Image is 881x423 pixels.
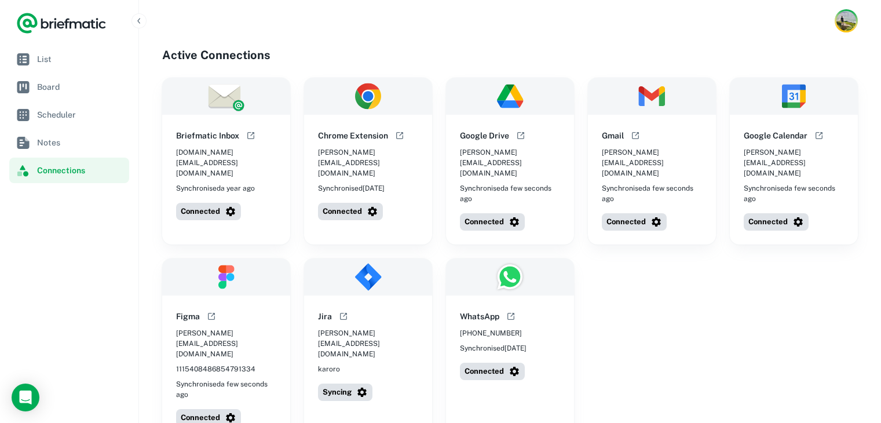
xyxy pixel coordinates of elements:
span: [PERSON_NAME][EMAIL_ADDRESS][DOMAIN_NAME] [318,328,418,359]
span: Board [37,81,125,93]
span: [PERSON_NAME][EMAIL_ADDRESS][DOMAIN_NAME] [318,147,418,178]
span: Notes [37,136,125,149]
span: Synchronised a few seconds ago [602,183,702,204]
h6: Figma [176,310,200,323]
img: Briefmatic Inbox [162,78,290,115]
img: Gmail [588,78,716,115]
h6: Google Drive [460,129,509,142]
span: Synchronised a year ago [176,183,255,194]
img: Google Calendar [730,78,858,115]
h4: Active Connections [162,46,858,64]
div: Load Chat [12,384,39,411]
h6: Briefmatic Inbox [176,129,239,142]
img: Karl Chaffey [836,11,856,31]
span: [PERSON_NAME][EMAIL_ADDRESS][DOMAIN_NAME] [602,147,702,178]
h6: Jira [318,310,332,323]
button: Open help documentation [628,129,642,143]
button: Connected [460,213,525,231]
h6: WhatsApp [460,310,499,323]
button: Connected [318,203,383,220]
span: [PERSON_NAME][EMAIL_ADDRESS][DOMAIN_NAME] [744,147,844,178]
img: Figma [162,258,290,296]
h6: Google Calendar [744,129,807,142]
span: Synchronised [DATE] [460,343,527,353]
button: Open help documentation [337,309,350,323]
span: 1115408486854791334 [176,364,255,374]
span: Synchronised [DATE] [318,183,385,194]
a: Notes [9,130,129,155]
a: Scheduler [9,102,129,127]
a: Logo [16,12,107,35]
img: WhatsApp [446,258,574,296]
span: Synchronised a few seconds ago [176,379,276,400]
h6: Gmail [602,129,624,142]
button: Open help documentation [393,129,407,143]
span: karoro [318,364,340,374]
span: [PERSON_NAME][EMAIL_ADDRESS][DOMAIN_NAME] [460,147,560,178]
button: Open help documentation [244,129,258,143]
img: Google Drive [446,78,574,115]
button: Connected [602,213,667,231]
span: Synchronised a few seconds ago [460,183,560,204]
button: Open help documentation [812,129,826,143]
button: Connected [460,363,525,380]
a: Connections [9,158,129,183]
span: [PHONE_NUMBER] [460,328,522,338]
img: Jira [304,258,432,296]
span: Scheduler [37,108,125,121]
span: List [37,53,125,65]
a: List [9,46,129,72]
button: Open help documentation [514,129,528,143]
span: Synchronised a few seconds ago [744,183,844,204]
img: Chrome Extension [304,78,432,115]
button: Syncing [318,384,372,401]
span: Connections [37,164,125,177]
button: Connected [744,213,809,231]
button: Connected [176,203,241,220]
h6: Chrome Extension [318,129,388,142]
button: Open help documentation [204,309,218,323]
button: Open help documentation [504,309,518,323]
span: [DOMAIN_NAME][EMAIL_ADDRESS][DOMAIN_NAME] [176,147,276,178]
span: [PERSON_NAME][EMAIL_ADDRESS][DOMAIN_NAME] [176,328,276,359]
button: Account button [835,9,858,32]
a: Board [9,74,129,100]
